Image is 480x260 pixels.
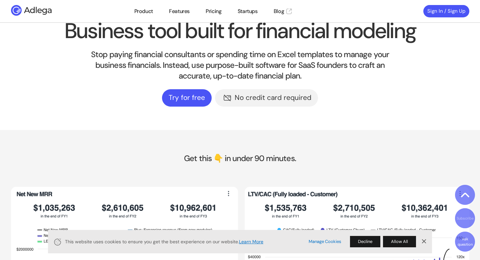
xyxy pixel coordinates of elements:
[162,89,212,107] a: Try for free
[11,153,469,164] p: Get this 👇 in under 90 minutes.
[11,21,469,41] h2: Business tool built for financial modeling
[462,237,468,241] span: Ask
[90,49,390,81] p: Stop paying financial consultants or spending time on Excel templates to manage your business fin...
[383,236,416,247] button: Allow All
[11,5,76,16] img: Adlega logo
[206,7,221,15] a: Pricing
[239,239,263,245] a: Learn More
[423,5,469,17] a: Sign In / Sign Up
[419,237,429,247] a: Dismiss Banner
[350,236,380,247] button: Decline
[309,238,341,245] a: Manage Cookies
[215,89,318,107] div: No credit card required
[53,238,62,246] svg: Cookie Icon
[274,7,293,15] a: Blog
[169,7,190,15] a: Features
[238,7,258,15] a: Startups
[458,242,473,247] span: question
[65,238,299,245] span: This website uses cookies to ensure you get the best experience on our website.
[134,7,153,15] a: Product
